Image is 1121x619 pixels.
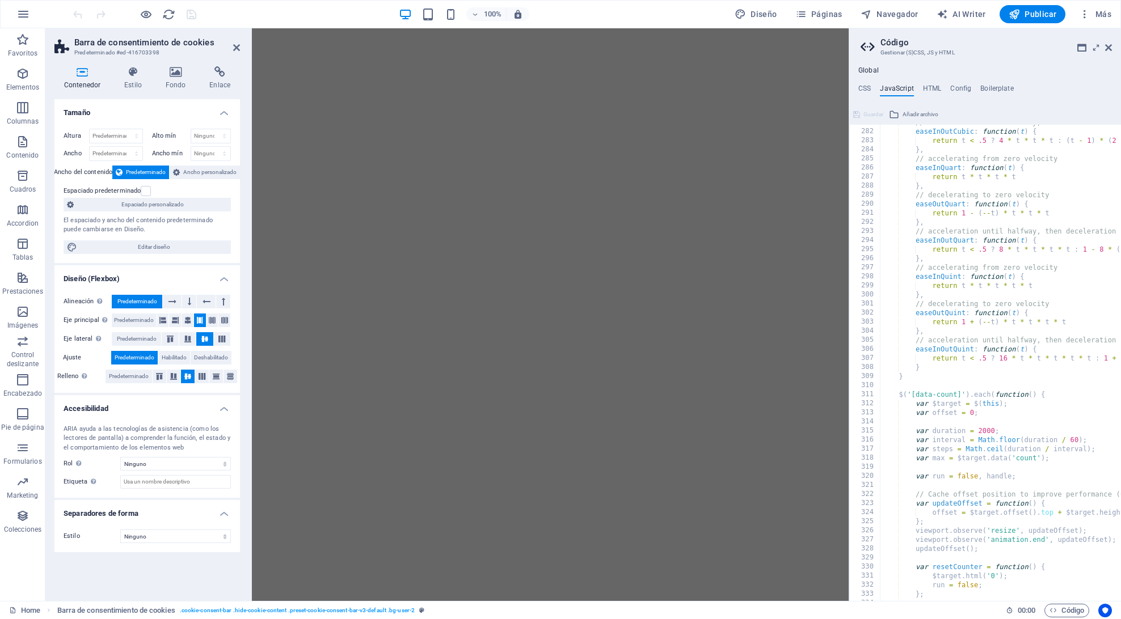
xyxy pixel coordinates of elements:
button: Ancho personalizado [170,166,240,179]
button: Predeterminado [112,166,169,179]
div: 324 [850,508,881,517]
button: Diseño [730,5,782,23]
span: Código [1050,604,1084,617]
div: 291 [850,209,881,218]
label: Eje principal [64,313,112,327]
button: Predeterminado [106,370,152,383]
button: AI Writer [932,5,991,23]
span: Publicar [1009,9,1057,20]
i: Este elemento es un preajuste personalizable [419,607,424,613]
button: Más [1074,5,1116,23]
p: Accordion [7,219,39,228]
button: Añadir archivo [887,108,940,121]
span: Navegador [861,9,918,20]
label: Ancho mín [152,150,191,156]
div: 290 [850,200,881,209]
p: Cuadros [10,185,36,194]
p: Columnas [7,117,39,126]
div: 299 [850,281,881,290]
h4: Diseño (Flexbox) [54,265,240,286]
div: 293 [850,227,881,236]
button: Publicar [1000,5,1066,23]
div: 282 [850,127,881,136]
span: Predeterminado [126,166,166,179]
input: Usa un nombre descriptivo [120,475,231,489]
div: 292 [850,218,881,227]
label: Ancho [64,150,89,156]
div: 304 [850,327,881,336]
button: Navegador [856,5,923,23]
span: : [1026,606,1027,614]
div: 287 [850,172,881,181]
span: Predeterminado [115,351,154,364]
label: Altura [64,133,89,139]
button: Habilitado [158,351,190,364]
div: 301 [850,299,881,308]
button: Predeterminado [112,332,161,346]
span: Predeterminado [109,370,149,383]
h4: HTML [923,84,942,97]
div: 297 [850,263,881,272]
div: 300 [850,290,881,299]
div: 294 [850,236,881,245]
nav: breadcrumb [57,604,425,617]
button: Páginas [791,5,847,23]
button: reload [162,7,175,21]
span: Más [1079,9,1111,20]
div: 333 [850,590,881,599]
div: 298 [850,272,881,281]
div: 302 [850,308,881,317]
div: Diseño (Ctrl+Alt+Y) [730,5,782,23]
i: Volver a cargar página [162,8,175,21]
div: 321 [850,481,881,490]
span: Diseño [735,9,777,20]
div: ARIA ayuda a las tecnologías de asistencia (como los lectores de pantalla) a comprender la funció... [64,425,231,453]
div: 319 [850,463,881,472]
p: Favoritos [8,49,37,58]
div: 314 [850,417,881,426]
div: 330 [850,562,881,571]
div: 310 [850,381,881,390]
p: Colecciones [4,525,41,534]
h6: 100% [483,7,501,21]
div: 286 [850,163,881,172]
div: 331 [850,571,881,580]
p: Pie de página [1,423,44,432]
div: 316 [850,435,881,444]
button: Haz clic para salir del modo de previsualización y seguir editando [139,7,153,21]
div: 334 [850,599,881,608]
div: 323 [850,499,881,508]
span: . cookie-consent-bar .hide-cookie-content .preset-cookie-consent-bar-v3-default .bg-user-2 [180,604,415,617]
div: 288 [850,181,881,190]
h4: Fondo [156,66,200,90]
i: Al redimensionar, ajustar el nivel de zoom automáticamente para ajustarse al dispositivo elegido. [513,9,523,19]
div: El espaciado y ancho del contenido predeterminado puede cambiarse en Diseño. [64,216,231,235]
h4: Contenedor [54,66,115,90]
span: Espaciado personalizado [77,198,227,211]
span: Predeterminado [117,295,157,308]
div: 325 [850,517,881,526]
p: Encabezado [3,389,42,398]
h4: JavaScript [880,84,913,97]
label: Relleno [57,370,106,383]
span: Ancho personalizado [183,166,237,179]
label: Alto mín [152,133,191,139]
div: 283 [850,136,881,145]
div: 303 [850,317,881,327]
h4: Separadores de forma [54,500,240,520]
div: 284 [850,145,881,154]
div: 329 [850,553,881,562]
button: Espaciado personalizado [64,198,231,211]
div: 305 [850,336,881,345]
span: Añadir archivo [903,108,938,121]
h2: Barra de consentimiento de cookies [74,37,240,48]
div: 285 [850,154,881,163]
p: Marketing [7,491,38,500]
h4: Enlace [200,66,240,90]
h4: CSS [858,84,871,97]
h3: Predeterminado #ed-416703398 [74,48,217,58]
h4: Estilo [115,66,156,90]
span: 00 00 [1018,604,1035,617]
p: Imágenes [7,321,38,330]
div: 328 [850,544,881,553]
